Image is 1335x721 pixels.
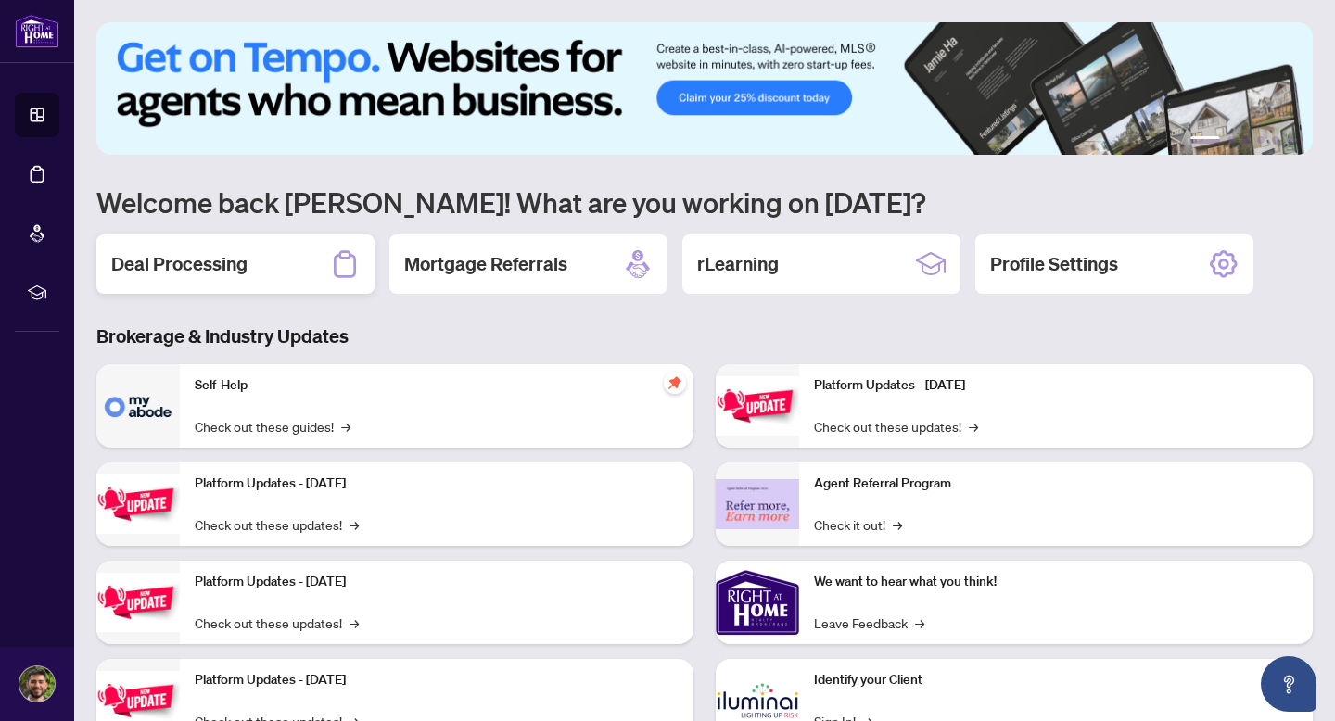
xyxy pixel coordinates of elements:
[96,323,1313,349] h3: Brokerage & Industry Updates
[1257,136,1265,144] button: 4
[96,364,180,448] img: Self-Help
[814,670,1298,690] p: Identify your Client
[1190,136,1220,144] button: 1
[915,613,924,633] span: →
[15,14,59,48] img: logo
[350,514,359,535] span: →
[814,416,978,436] a: Check out these updates!→
[195,416,350,436] a: Check out these guides!→
[1261,656,1316,712] button: Open asap
[814,474,1298,494] p: Agent Referral Program
[697,251,779,277] h2: rLearning
[96,573,180,631] img: Platform Updates - July 21, 2025
[1227,136,1235,144] button: 2
[716,561,799,644] img: We want to hear what you think!
[716,479,799,530] img: Agent Referral Program
[195,670,679,690] p: Platform Updates - [DATE]
[195,514,359,535] a: Check out these updates!→
[195,474,679,494] p: Platform Updates - [DATE]
[716,376,799,435] img: Platform Updates - June 23, 2025
[404,251,567,277] h2: Mortgage Referrals
[19,666,55,702] img: Profile Icon
[664,372,686,394] span: pushpin
[195,572,679,592] p: Platform Updates - [DATE]
[969,416,978,436] span: →
[195,375,679,396] p: Self-Help
[96,22,1313,155] img: Slide 0
[96,184,1313,220] h1: Welcome back [PERSON_NAME]! What are you working on [DATE]?
[990,251,1118,277] h2: Profile Settings
[814,613,924,633] a: Leave Feedback→
[814,572,1298,592] p: We want to hear what you think!
[1272,136,1279,144] button: 5
[1242,136,1250,144] button: 3
[893,514,902,535] span: →
[1287,136,1294,144] button: 6
[341,416,350,436] span: →
[195,613,359,633] a: Check out these updates!→
[814,514,902,535] a: Check it out!→
[350,613,359,633] span: →
[814,375,1298,396] p: Platform Updates - [DATE]
[96,474,180,533] img: Platform Updates - September 16, 2025
[111,251,248,277] h2: Deal Processing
